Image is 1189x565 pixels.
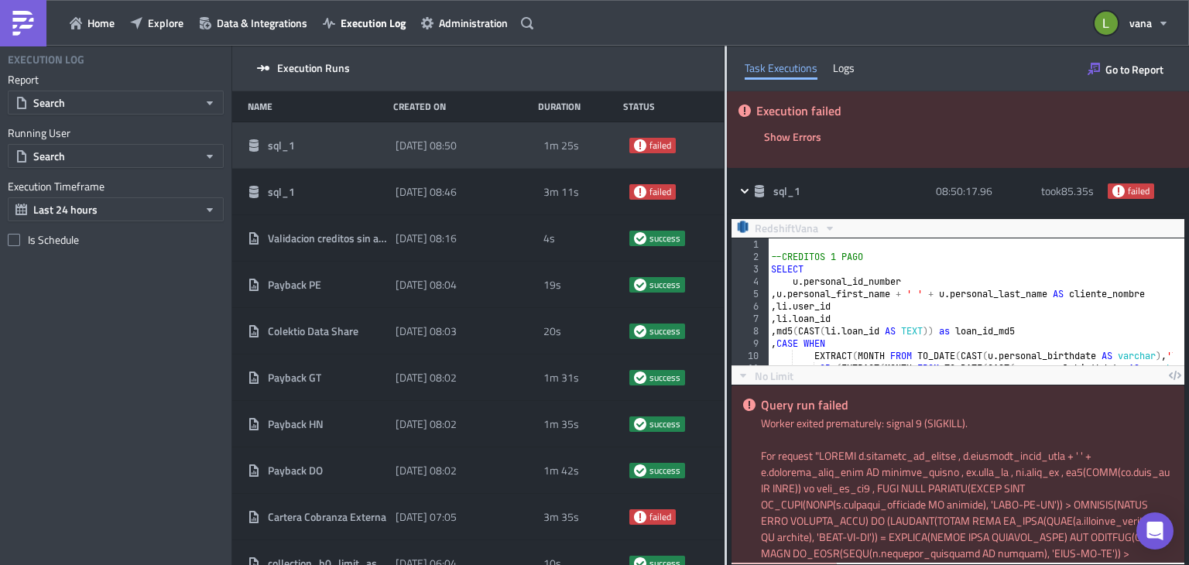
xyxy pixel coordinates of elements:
[732,238,769,251] div: 1
[732,325,769,337] div: 8
[649,232,680,245] span: success
[634,372,646,384] span: success
[649,511,671,523] span: failed
[341,15,406,31] span: Execution Log
[8,73,224,87] label: Report
[396,464,457,478] span: [DATE] 08:02
[268,139,295,152] span: sql_1
[315,11,413,35] button: Execution Log
[649,186,671,198] span: failed
[248,101,385,112] div: Name
[538,101,615,112] div: Duration
[8,91,224,115] button: Search
[773,184,803,198] span: sql_1
[732,219,841,238] button: RedshiftVana
[543,464,579,478] span: 1m 42s
[413,11,516,35] button: Administration
[148,15,183,31] span: Explore
[396,278,457,292] span: [DATE] 08:04
[634,464,646,477] span: success
[268,324,358,338] span: Colektio Data Share
[755,368,793,384] span: No Limit
[268,464,323,478] span: Payback DO
[634,511,646,523] span: failed
[732,313,769,325] div: 7
[396,185,457,199] span: [DATE] 08:46
[268,417,324,431] span: Payback HN
[732,350,769,362] div: 10
[543,139,579,152] span: 1m 25s
[268,371,321,385] span: Payback GT
[191,11,315,35] a: Data & Integrations
[936,177,1033,205] div: 08:50:17.96
[1129,15,1152,31] span: vana
[634,139,646,152] span: failed
[1112,185,1125,197] span: failed
[217,15,307,31] span: Data & Integrations
[1085,6,1177,40] button: vana
[393,101,531,112] div: Created On
[396,417,457,431] span: [DATE] 08:02
[756,104,1177,117] h5: Execution failed
[62,11,122,35] button: Home
[623,101,701,112] div: Status
[8,233,224,247] label: Is Schedule
[634,186,646,198] span: failed
[8,126,224,140] label: Running User
[634,325,646,337] span: success
[33,201,98,217] span: Last 24 hours
[745,56,817,80] div: Task Executions
[87,15,115,31] span: Home
[649,139,671,152] span: failed
[1136,512,1174,550] div: Open Intercom Messenger
[732,366,799,385] button: No Limit
[396,371,457,385] span: [DATE] 08:02
[732,337,769,350] div: 9
[634,279,646,291] span: success
[268,278,321,292] span: Payback PE
[543,278,561,292] span: 19s
[11,11,36,36] img: PushMetrics
[649,372,680,384] span: success
[732,251,769,263] div: 2
[543,371,579,385] span: 1m 31s
[732,263,769,276] div: 3
[1128,185,1150,197] span: failed
[649,418,680,430] span: success
[732,288,769,300] div: 5
[396,324,457,338] span: [DATE] 08:03
[268,510,386,524] span: Cartera Cobranza Externa
[761,415,1173,431] div: Worker exited prematurely: signal 9 (SIGKILL).
[543,510,579,524] span: 3m 35s
[8,197,224,221] button: Last 24 hours
[396,139,457,152] span: [DATE] 08:50
[764,128,821,145] span: Show Errors
[122,11,191,35] a: Explore
[8,180,224,193] label: Execution Timeframe
[396,510,457,524] span: [DATE] 07:05
[396,231,457,245] span: [DATE] 08:16
[732,362,769,375] div: 11
[439,15,508,31] span: Administration
[1093,10,1119,36] img: Avatar
[33,94,65,111] span: Search
[649,325,680,337] span: success
[732,276,769,288] div: 4
[649,279,680,291] span: success
[543,231,555,245] span: 4s
[1105,61,1163,77] span: Go to Report
[543,324,561,338] span: 20s
[634,232,646,245] span: success
[268,185,295,199] span: sql_1
[649,464,680,477] span: success
[755,219,818,238] span: RedshiftVana
[8,53,84,67] h4: Execution Log
[8,144,224,168] button: Search
[1080,56,1171,81] button: Go to Report
[732,300,769,313] div: 6
[761,399,1173,411] h5: Query run failed
[1041,177,1099,205] div: took 85.35 s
